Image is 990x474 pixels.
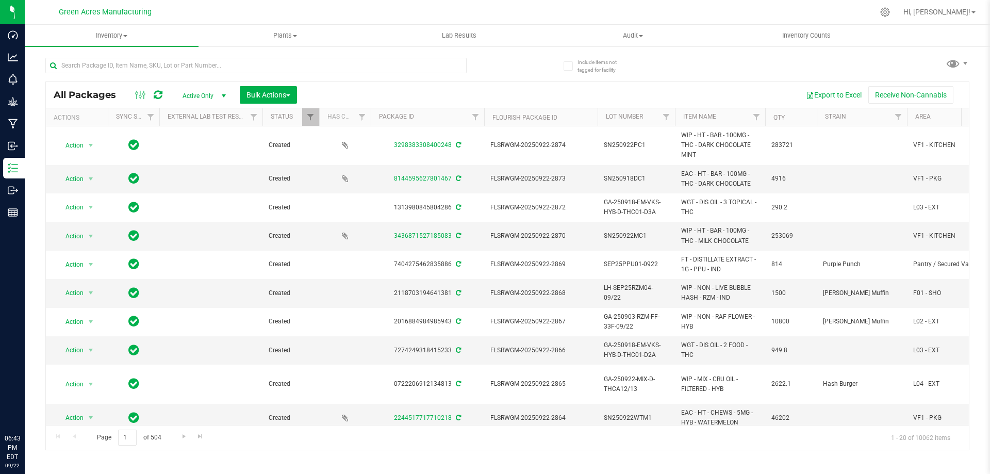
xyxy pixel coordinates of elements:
[683,113,716,120] a: Item Name
[771,140,811,150] span: 283721
[771,203,811,213] span: 290.2
[879,7,892,17] div: Manage settings
[128,138,139,152] span: In Sync
[8,119,18,129] inline-svg: Manufacturing
[748,108,765,126] a: Filter
[8,96,18,107] inline-svg: Grow
[8,30,18,40] inline-svg: Dashboard
[269,317,313,326] span: Created
[85,172,97,186] span: select
[771,346,811,355] span: 949.8
[269,203,313,213] span: Created
[771,174,811,184] span: 4916
[913,259,978,269] span: Pantry / Secured Vault
[369,288,486,298] div: 2118703194641381
[490,203,591,213] span: FLSRWGM-20250922-2872
[394,414,452,421] a: 2244517717710218
[773,114,785,121] a: Qty
[5,434,20,462] p: 06:43 PM EDT
[913,231,978,241] span: VF1 - KITCHEN
[823,379,901,389] span: Hash Burger
[85,229,97,243] span: select
[913,317,978,326] span: L02 - EXT
[269,231,313,241] span: Created
[890,108,907,126] a: Filter
[128,286,139,300] span: In Sync
[799,86,868,104] button: Export to Excel
[302,108,319,126] a: Filter
[681,169,759,189] span: EAC - HT - BAR - 100MG - THC - DARK CHOCOLATE
[604,174,669,184] span: SN250918DC1
[681,226,759,246] span: WIP - HT - BAR - 100MG - THC - MILK CHOCOLATE
[369,317,486,326] div: 2016884984985943
[8,74,18,85] inline-svg: Monitoring
[269,413,313,423] span: Created
[913,288,978,298] span: F01 - SHO
[394,141,452,149] a: 3298383308400248
[913,379,978,389] span: L04 - EXT
[369,379,486,389] div: 0722206912134813
[681,340,759,360] span: WGT - DIS OIL - 2 FOOD - THC
[8,207,18,218] inline-svg: Reports
[128,171,139,186] span: In Sync
[394,232,452,239] a: 3436871527185083
[269,174,313,184] span: Created
[823,317,901,326] span: [PERSON_NAME] Muffin
[56,411,84,425] span: Action
[128,411,139,425] span: In Sync
[30,390,43,402] iframe: Resource center unread badge
[128,228,139,243] span: In Sync
[85,138,97,153] span: select
[54,89,126,101] span: All Packages
[771,288,811,298] span: 1500
[915,113,931,120] a: Area
[490,317,591,326] span: FLSRWGM-20250922-2867
[193,430,208,444] a: Go to the last page
[490,379,591,389] span: FLSRWGM-20250922-2865
[658,108,675,126] a: Filter
[913,140,978,150] span: VF1 - KITCHEN
[913,413,978,423] span: VF1 - PKG
[369,346,486,355] div: 7274249318415233
[604,140,669,150] span: SN250922PC1
[823,288,901,298] span: [PERSON_NAME] Muffin
[10,391,41,422] iframe: Resource center
[88,430,170,446] span: Page of 504
[246,91,290,99] span: Bulk Actions
[428,31,490,40] span: Lab Results
[118,430,137,446] input: 1
[85,200,97,215] span: select
[8,185,18,195] inline-svg: Outbound
[681,312,759,332] span: WIP - NON - RAF FLOWER - HYB
[768,31,845,40] span: Inventory Counts
[883,430,959,445] span: 1 - 20 of 10062 items
[490,346,591,355] span: FLSRWGM-20250922-2866
[604,413,669,423] span: SN250922WTM1
[142,108,159,126] a: Filter
[604,198,669,217] span: GA-250918-EM-VKS-HYB-D-THC01-D3A
[913,346,978,355] span: L03 - EXT
[490,259,591,269] span: FLSRWGM-20250922-2869
[56,229,84,243] span: Action
[56,286,84,300] span: Action
[681,255,759,274] span: FT - DISTILLATE EXTRACT - 1G - PPU - IND
[681,374,759,394] span: WIP - MIX - CRU OIL - FILTERED - HYB
[271,113,293,120] a: Status
[681,408,759,428] span: EAC - HT - CHEWS - 5MG - HYB - WATERMELON
[45,58,467,73] input: Search Package ID, Item Name, SKU, Lot or Part Number...
[771,379,811,389] span: 2622.1
[59,8,152,17] span: Green Acres Manufacturing
[128,343,139,357] span: In Sync
[8,141,18,151] inline-svg: Inbound
[771,231,811,241] span: 253069
[454,289,461,297] span: Sync from Compliance System
[379,113,414,120] a: Package ID
[771,413,811,423] span: 46202
[771,259,811,269] span: 814
[85,343,97,357] span: select
[604,340,669,360] span: GA-250918-EM-VKS-HYB-D-THC01-D2A
[372,25,546,46] a: Lab Results
[490,413,591,423] span: FLSRWGM-20250922-2864
[128,377,139,391] span: In Sync
[85,286,97,300] span: select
